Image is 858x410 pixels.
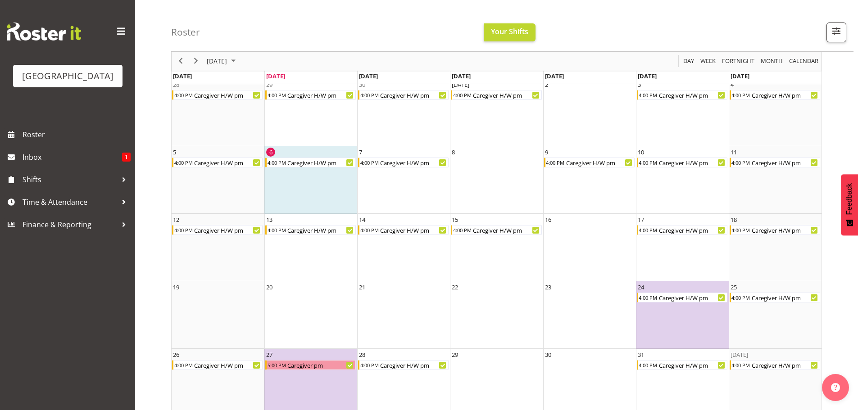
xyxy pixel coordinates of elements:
[173,148,176,157] div: 5
[450,281,543,349] td: Wednesday, October 22, 2025
[359,158,379,167] div: 4:00 PM
[826,23,846,42] button: Filter Shifts
[450,214,543,281] td: Wednesday, October 15, 2025
[484,23,536,41] button: Your Shifts
[729,214,822,281] td: Saturday, October 18, 2025
[731,90,751,99] div: 4:00 PM
[731,360,751,369] div: 4:00 PM
[730,225,820,235] div: Caregiver H/W pm Begin From Saturday, October 18, 2025 at 4:00:00 PM GMT+13:00 Ends At Saturday, ...
[543,146,636,214] td: Thursday, October 9, 2025
[544,158,635,167] div: Caregiver H/W pm Begin From Thursday, October 9, 2025 at 4:00:00 PM GMT+13:00 Ends At Thursday, O...
[638,158,658,167] div: 4:00 PM
[638,90,658,99] div: 4:00 PM
[638,350,644,359] div: 31
[491,27,528,36] span: Your Shifts
[638,215,644,224] div: 17
[731,80,734,89] div: 4
[637,360,727,370] div: Caregiver H/W pm Begin From Friday, October 31, 2025 at 4:00:00 PM GMT+13:00 Ends At Friday, Octo...
[172,90,263,100] div: Caregiver H/W pm Begin From Sunday, September 28, 2025 at 4:00:00 PM GMT+13:00 Ends At Sunday, Se...
[760,56,784,67] span: Month
[699,56,717,67] button: Timeline Week
[172,146,264,214] td: Sunday, October 5, 2025
[543,214,636,281] td: Thursday, October 16, 2025
[359,148,362,157] div: 7
[173,360,193,369] div: 4:00 PM
[264,281,357,349] td: Monday, October 20, 2025
[359,215,365,224] div: 14
[451,90,541,100] div: Caregiver H/W pm Begin From Wednesday, October 1, 2025 at 4:00:00 PM GMT+13:00 Ends At Wednesday,...
[266,148,275,157] div: 6
[638,72,657,80] span: [DATE]
[172,158,263,167] div: Caregiver H/W pm Begin From Sunday, October 5, 2025 at 4:00:00 PM GMT+13:00 Ends At Sunday, Octob...
[173,72,192,80] span: [DATE]
[637,158,727,167] div: Caregiver H/W pm Begin From Friday, October 10, 2025 at 4:00:00 PM GMT+13:00 Ends At Friday, Octo...
[266,215,272,224] div: 13
[358,225,449,235] div: Caregiver H/W pm Begin From Tuesday, October 14, 2025 at 4:00:00 PM GMT+13:00 Ends At Tuesday, Oc...
[193,90,262,99] div: Caregiver H/W pm
[359,80,365,89] div: 30
[699,56,717,67] span: Week
[265,90,356,100] div: Caregiver H/W pm Begin From Monday, September 29, 2025 at 4:00:00 PM GMT+13:00 Ends At Monday, Se...
[658,158,727,167] div: Caregiver H/W pm
[267,225,286,234] div: 4:00 PM
[266,80,272,89] div: 29
[264,214,357,281] td: Monday, October 13, 2025
[831,383,840,392] img: help-xxl-2.png
[359,283,365,292] div: 21
[23,173,117,186] span: Shifts
[545,283,551,292] div: 23
[545,72,564,80] span: [DATE]
[172,281,264,349] td: Sunday, October 19, 2025
[682,56,696,67] button: Timeline Day
[730,158,820,167] div: Caregiver H/W pm Begin From Saturday, October 11, 2025 at 4:00:00 PM GMT+13:00 Ends At Saturday, ...
[637,293,727,302] div: Caregiver H/W pm Begin From Friday, October 24, 2025 at 4:00:00 PM GMT+13:00 Ends At Friday, Octo...
[638,225,658,234] div: 4:00 PM
[841,174,858,235] button: Feedback - Show survey
[452,72,471,80] span: [DATE]
[267,360,286,369] div: 5:00 PM
[638,80,641,89] div: 3
[205,56,240,67] button: October 2025
[543,79,636,146] td: Thursday, October 2, 2025
[751,158,820,167] div: Caregiver H/W pm
[730,90,820,100] div: Caregiver H/W pm Begin From Saturday, October 4, 2025 at 4:00:00 PM GMT+13:00 Ends At Saturday, O...
[379,225,448,234] div: Caregiver H/W pm
[751,360,820,369] div: Caregiver H/W pm
[636,214,729,281] td: Friday, October 17, 2025
[359,72,378,80] span: [DATE]
[721,56,755,67] span: Fortnight
[731,283,737,292] div: 25
[23,150,122,164] span: Inbox
[357,79,450,146] td: Tuesday, September 30, 2025
[22,69,113,83] div: [GEOGRAPHIC_DATA]
[172,214,264,281] td: Sunday, October 12, 2025
[173,52,188,71] div: previous period
[357,281,450,349] td: Tuesday, October 21, 2025
[286,225,355,234] div: Caregiver H/W pm
[379,158,448,167] div: Caregiver H/W pm
[729,146,822,214] td: Saturday, October 11, 2025
[172,360,263,370] div: Caregiver H/W pm Begin From Sunday, October 26, 2025 at 4:00:00 PM GMT+13:00 Ends At Sunday, Octo...
[265,158,356,167] div: Caregiver H/W pm Begin From Monday, October 6, 2025 at 4:00:00 PM GMT+13:00 Ends At Monday, Octob...
[751,90,820,99] div: Caregiver H/W pm
[543,281,636,349] td: Thursday, October 23, 2025
[172,225,263,235] div: Caregiver H/W pm Begin From Sunday, October 12, 2025 at 4:00:00 PM GMT+13:00 Ends At Sunday, Octo...
[450,79,543,146] td: Wednesday, October 1, 2025
[264,146,357,214] td: Monday, October 6, 2025
[357,214,450,281] td: Tuesday, October 14, 2025
[286,360,355,369] div: Caregiver pm
[451,225,541,235] div: Caregiver H/W pm Begin From Wednesday, October 15, 2025 at 4:00:00 PM GMT+13:00 Ends At Wednesday...
[193,225,262,234] div: Caregiver H/W pm
[173,215,179,224] div: 12
[638,360,658,369] div: 4:00 PM
[359,90,379,99] div: 4:00 PM
[286,158,355,167] div: Caregiver H/W pm
[682,56,695,67] span: Day
[636,281,729,349] td: Friday, October 24, 2025
[731,148,737,157] div: 11
[788,56,819,67] span: calendar
[452,90,472,99] div: 4:00 PM
[206,56,228,67] span: [DATE]
[729,79,822,146] td: Saturday, October 4, 2025
[204,52,241,71] div: October 2025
